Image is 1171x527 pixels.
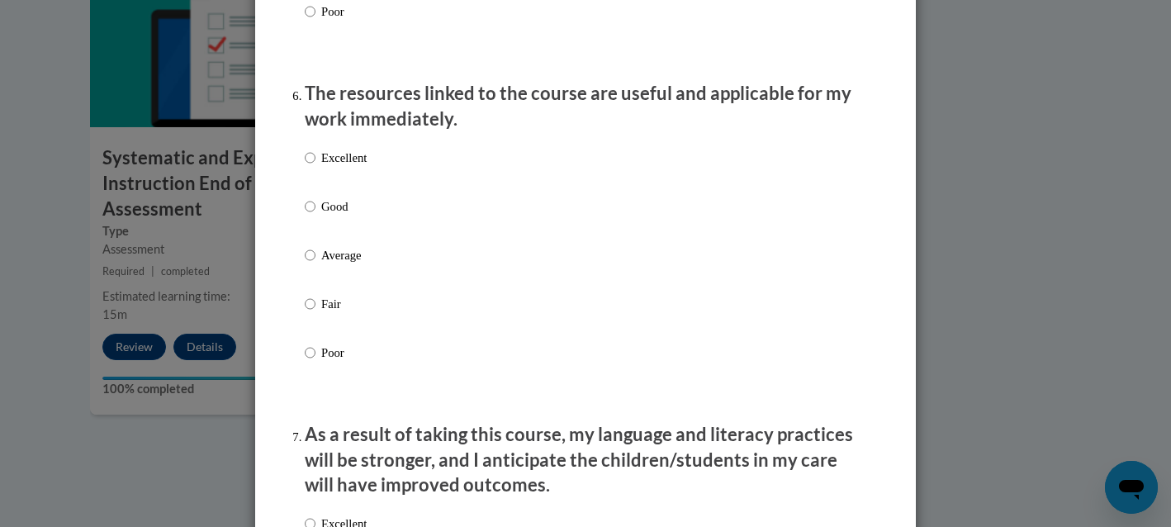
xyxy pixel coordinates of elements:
p: Poor [321,344,367,362]
p: Fair [321,295,367,313]
p: Excellent [321,149,367,167]
p: Good [321,197,367,216]
p: Average [321,246,367,264]
p: The resources linked to the course are useful and applicable for my work immediately. [305,81,866,132]
input: Excellent [305,149,315,167]
input: Poor [305,344,315,362]
p: Poor [321,2,367,21]
p: As a result of taking this course, my language and literacy practices will be stronger, and I ant... [305,422,866,498]
input: Average [305,246,315,264]
input: Good [305,197,315,216]
input: Fair [305,295,315,313]
input: Poor [305,2,315,21]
